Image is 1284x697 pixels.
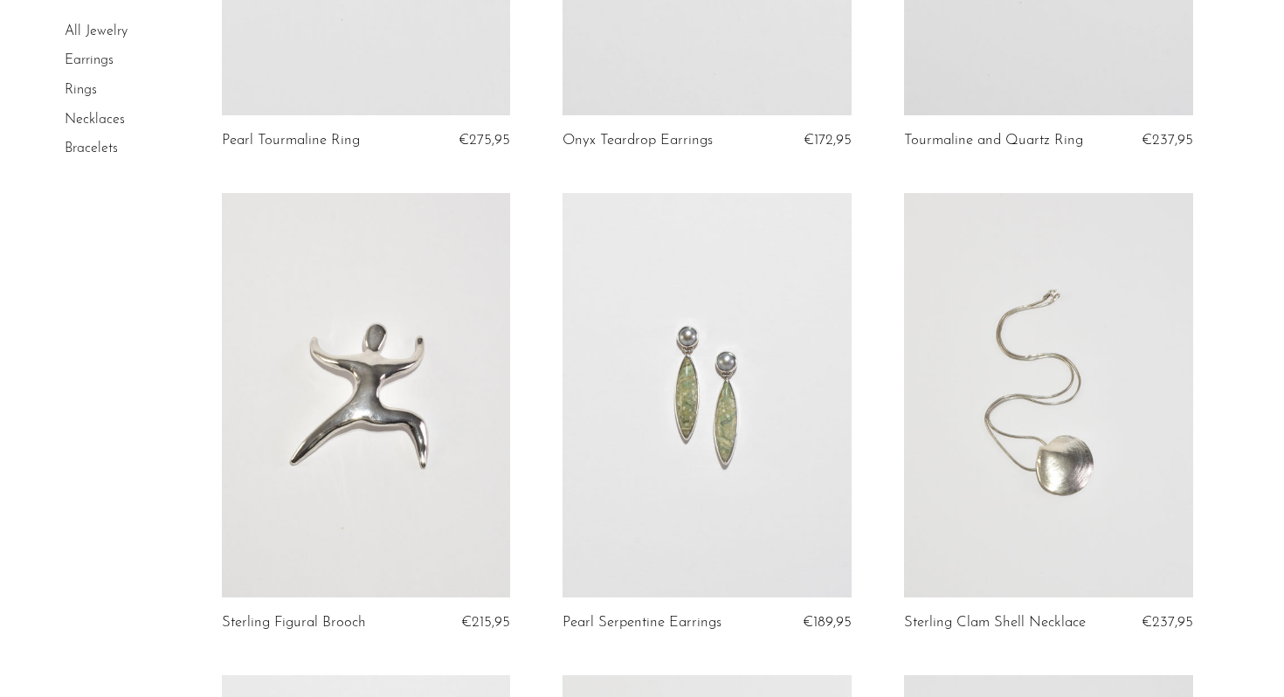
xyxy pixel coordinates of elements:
a: Rings [65,83,97,97]
span: €189,95 [803,615,852,630]
a: Pearl Tourmaline Ring [222,133,360,148]
a: Onyx Teardrop Earrings [563,133,713,148]
span: €237,95 [1142,133,1193,148]
a: Bracelets [65,141,118,155]
a: Tourmaline and Quartz Ring [904,133,1083,148]
span: €275,95 [459,133,510,148]
a: Sterling Figural Brooch [222,615,366,631]
a: Necklaces [65,113,125,127]
a: All Jewelry [65,24,128,38]
a: Earrings [65,54,114,68]
span: €172,95 [804,133,852,148]
a: Sterling Clam Shell Necklace [904,615,1086,631]
a: Pearl Serpentine Earrings [563,615,721,631]
span: €237,95 [1142,615,1193,630]
span: €215,95 [461,615,510,630]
